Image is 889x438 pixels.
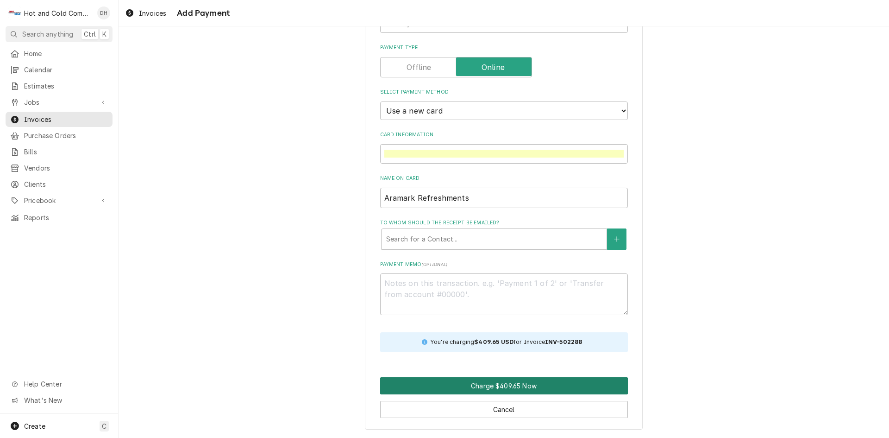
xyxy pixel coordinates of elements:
label: To whom should the receipt be emailed? [380,219,628,227]
div: Payment Memo [380,261,628,315]
div: Hot and Cold Commercial Kitchens, Inc. [24,8,92,18]
span: Bills [24,147,108,157]
a: Go to What's New [6,393,113,408]
div: Select Payment Method [380,89,628,120]
a: Invoices [6,112,113,127]
div: DH [97,6,110,19]
div: Name on Card [380,175,628,208]
a: Go to Pricebook [6,193,113,208]
span: Vendors [24,163,108,173]
span: Purchase Orders [24,131,108,140]
div: Button Group Row [380,394,628,418]
span: Invoices [24,114,108,124]
button: Search anythingCtrlK [6,26,113,42]
span: Ctrl [84,29,96,39]
a: Go to Jobs [6,95,113,110]
a: Calendar [6,62,113,77]
div: Card Information [380,131,628,163]
strong: INV-502288 [545,338,582,345]
span: Help Center [24,379,107,389]
div: Daryl Harris's Avatar [97,6,110,19]
a: Purchase Orders [6,128,113,143]
div: Button Group Row [380,377,628,394]
div: To whom should the receipt be emailed? [380,219,628,249]
span: K [102,29,106,39]
span: Estimates [24,81,108,91]
span: Invoices [139,8,166,18]
div: Payment Type [380,44,628,77]
label: Payment Memo [380,261,628,268]
span: Search anything [22,29,73,39]
span: Reports [24,213,108,222]
label: Card Information [380,131,628,139]
svg: Create New Contact [614,236,620,242]
span: Clients [24,179,108,189]
a: Invoices [121,6,170,21]
a: Go to Help Center [6,376,113,392]
button: Charge $409.65 Now [380,377,628,394]
span: C [102,421,106,431]
iframe: Secure card payment input frame [384,150,624,158]
span: Jobs [24,97,94,107]
span: What's New [24,395,107,405]
a: Clients [6,177,113,192]
span: Create [24,422,45,430]
label: Select Payment Method [380,89,628,96]
span: Pricebook [24,196,94,205]
div: H [8,6,21,19]
strong: $409.65 USD [474,338,513,345]
label: Name on Card [380,175,628,182]
a: Bills [6,144,113,159]
a: Vendors [6,160,113,176]
span: ( optional ) [421,262,447,267]
span: Home [24,49,108,58]
div: Button Group [380,377,628,418]
a: Reports [6,210,113,225]
a: Estimates [6,78,113,94]
span: You're charging for Invoice [430,338,582,345]
span: Add Payment [174,7,230,19]
a: Home [6,46,113,61]
button: Create New Contact [607,229,626,250]
label: Payment Type [380,44,628,51]
span: Calendar [24,65,108,75]
button: Cancel [380,401,628,418]
div: Hot and Cold Commercial Kitchens, Inc.'s Avatar [8,6,21,19]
